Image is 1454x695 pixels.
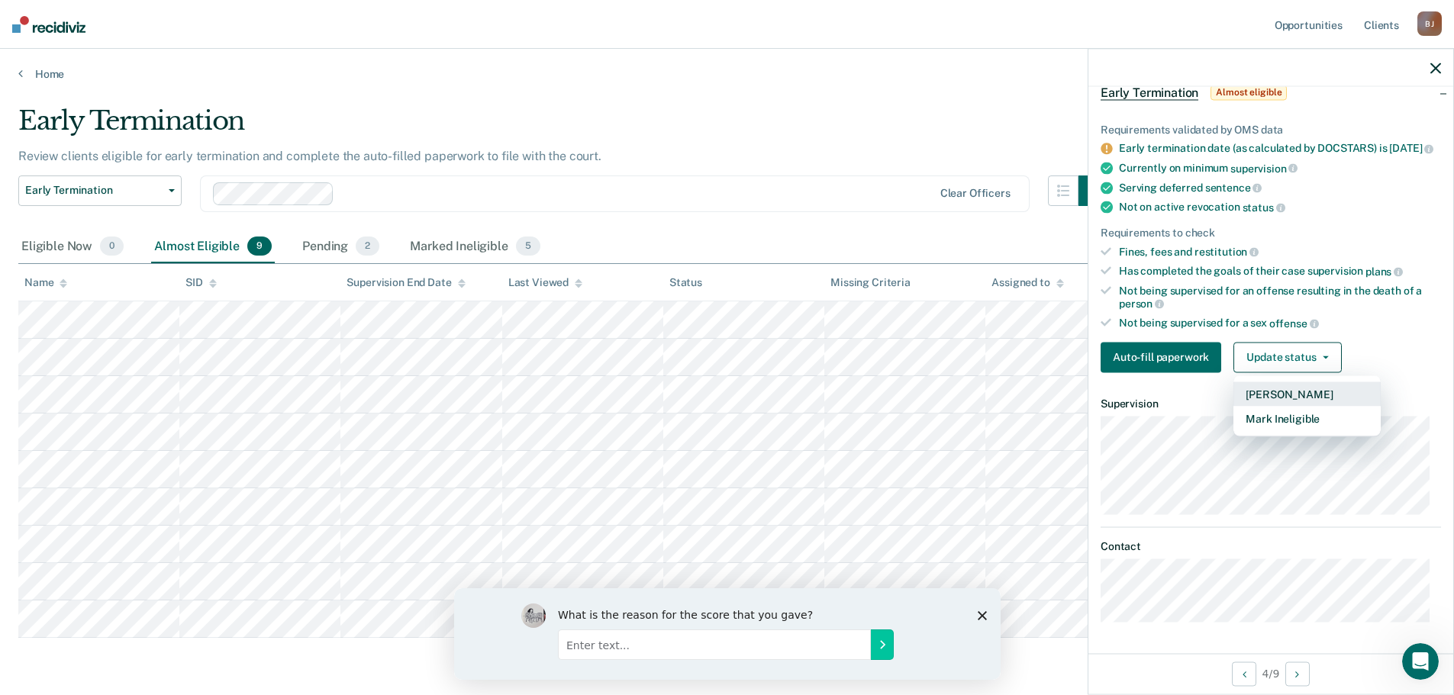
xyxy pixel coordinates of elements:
button: Auto-fill paperwork [1101,342,1221,372]
div: Eligible Now [18,230,127,264]
span: Early Termination [1101,85,1198,100]
div: Clear officers [940,187,1011,200]
div: Last Viewed [508,276,582,289]
div: Requirements to check [1101,226,1441,239]
div: Early Termination [18,105,1109,149]
span: person [1119,298,1164,310]
div: Name [24,276,67,289]
span: Almost eligible [1211,85,1287,100]
span: 5 [516,236,540,256]
span: sentence [1205,182,1262,194]
span: Early Termination [25,184,163,197]
div: Currently on minimum [1119,162,1441,175]
a: Navigate to form link [1101,342,1227,372]
iframe: Survey by Kim from Recidiviz [454,588,1001,680]
button: Next Opportunity [1285,661,1310,686]
span: supervision [1230,162,1298,174]
div: Almost Eligible [151,230,275,264]
span: plans [1365,265,1403,278]
span: status [1243,201,1285,214]
div: Marked Ineligible [407,230,543,264]
div: 4 / 9 [1088,653,1453,693]
div: Early termination date (as calculated by DOCSTARS) is [DATE] [1119,142,1441,156]
div: Not on active revocation [1119,201,1441,214]
span: offense [1269,317,1319,330]
div: Serving deferred [1119,181,1441,195]
p: Review clients eligible for early termination and complete the auto-filled paperwork to file with... [18,149,601,163]
span: restitution [1194,246,1259,258]
div: B J [1417,11,1442,36]
a: Home [18,67,1436,81]
button: [PERSON_NAME] [1233,381,1381,406]
button: Update status [1233,342,1341,372]
span: 2 [356,236,379,256]
div: Requirements validated by OMS data [1101,123,1441,136]
dt: Contact [1101,540,1441,553]
div: Status [669,276,702,289]
div: Supervision End Date [347,276,465,289]
img: Recidiviz [12,16,85,33]
button: Previous Opportunity [1232,661,1256,686]
div: Missing Criteria [830,276,911,289]
span: 9 [247,236,272,256]
div: Not being supervised for a sex [1119,317,1441,330]
div: Has completed the goals of their case supervision [1119,265,1441,278]
div: Assigned to [991,276,1063,289]
span: 0 [100,236,124,256]
dt: Supervision [1101,397,1441,410]
button: Mark Ineligible [1233,406,1381,430]
div: Fines, fees and [1119,245,1441,259]
iframe: Intercom live chat [1402,643,1439,680]
div: SID [185,276,217,289]
div: Early TerminationAlmost eligible [1088,68,1453,117]
div: Pending [299,230,382,264]
div: Not being supervised for an offense resulting in the death of a [1119,284,1441,310]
